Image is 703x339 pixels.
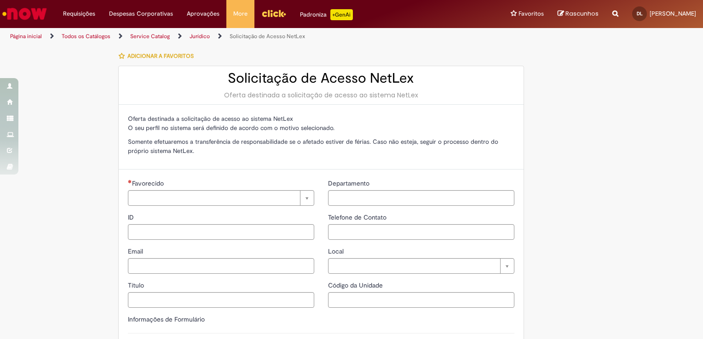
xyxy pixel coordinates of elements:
p: +GenAi [330,9,353,20]
img: ServiceNow [1,5,48,23]
span: Necessários [128,180,132,183]
div: Oferta destinada a solicitação de acesso ao sistema NetLex [128,90,514,100]
a: Service Catalog [130,33,170,40]
img: click_logo_yellow_360x200.png [261,6,286,20]
span: DL [637,11,643,17]
span: Local [328,247,346,255]
a: Solicitação de Acesso NetLex [230,33,305,40]
span: [PERSON_NAME] [650,10,696,17]
input: Email [128,258,314,274]
span: Oferta destinada a solicitação de acesso ao sistema NetLex [128,115,293,123]
label: Informações de Formulário [128,315,205,323]
span: Código da Unidade [328,281,385,289]
span: Departamento [328,179,371,187]
input: Título [128,292,314,308]
a: Página inicial [10,33,42,40]
span: Adicionar a Favoritos [127,52,194,60]
a: Jurídico [190,33,210,40]
span: O seu perfil no sistema será definido de acordo com o motivo selecionado. [128,124,334,132]
h2: Solicitação de Acesso NetLex [128,71,514,86]
input: Código da Unidade [328,292,514,308]
input: Departamento [328,190,514,206]
button: Adicionar a Favoritos [118,46,199,66]
input: ID [128,224,314,240]
span: Favoritos [519,9,544,18]
span: ID [128,213,136,221]
span: Requisições [63,9,95,18]
span: Despesas Corporativas [109,9,173,18]
span: Aprovações [187,9,219,18]
span: Somente efetuaremos a transferência de responsabilidade se o afetado estiver de férias. Caso não ... [128,138,498,155]
span: Título [128,281,146,289]
span: More [233,9,248,18]
span: Telefone de Contato [328,213,388,221]
span: Rascunhos [565,9,599,18]
ul: Trilhas de página [7,28,462,45]
input: Telefone de Contato [328,224,514,240]
a: Limpar campo Local [328,258,514,274]
div: Padroniza [300,9,353,20]
a: Limpar campo Favorecido [128,190,314,206]
span: Email [128,247,145,255]
a: Todos os Catálogos [62,33,110,40]
a: Rascunhos [558,10,599,18]
span: Necessários - Favorecido [132,179,166,187]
